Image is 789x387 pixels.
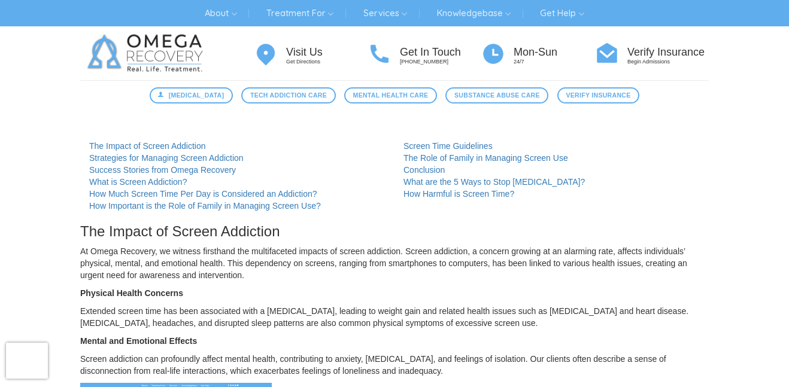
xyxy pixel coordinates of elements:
[80,353,709,377] p: Screen addiction can profoundly affect mental health, contributing to anxiety, [MEDICAL_DATA], an...
[254,41,368,66] a: Visit Us Get Directions
[80,224,709,239] h3: The Impact of Screen Addiction
[6,343,48,379] iframe: reCAPTCHA
[241,87,335,103] a: Tech Addiction Care
[80,26,215,80] img: Omega Recovery
[196,4,245,23] a: About
[514,58,595,66] p: 24/7
[353,90,429,100] span: Mental Health Care
[80,336,197,346] strong: Mental and Emotional Effects
[531,4,593,23] a: Get Help
[627,47,709,59] h4: Verify Insurance
[428,4,520,23] a: Knowledgebase
[403,153,568,163] a: The Role of Family in Managing Screen Use
[169,90,224,100] span: [MEDICAL_DATA]
[80,288,183,298] strong: Physical Health Concerns
[89,189,317,199] a: How Much Screen Time Per Day is Considered an Addiction?
[89,153,244,163] a: Strategies for Managing Screen Addiction
[286,47,368,59] h4: Visit Us
[445,87,548,103] a: Substance Abuse Care
[354,4,416,23] a: Services
[257,4,342,23] a: Treatment For
[400,58,481,66] p: [PHONE_NUMBER]
[344,87,437,103] a: Mental Health Care
[286,58,368,66] p: Get Directions
[89,141,206,151] a: The Impact of Screen Addiction
[403,189,514,199] a: How Harmful is Screen Time?
[627,58,709,66] p: Begin Admissions
[557,87,639,103] a: Verify Insurance
[514,47,595,59] h4: Mon-Sun
[89,177,187,187] a: What is Screen Addiction?
[89,201,321,211] a: How Important is the Role of Family in Managing Screen Use?
[403,141,493,151] a: Screen Time Guidelines
[566,90,630,100] span: Verify Insurance
[454,90,540,100] span: Substance Abuse Care
[403,177,585,187] a: What are the 5 Ways to Stop [MEDICAL_DATA]?
[403,165,445,175] a: Conclusion
[250,90,327,100] span: Tech Addiction Care
[150,87,233,103] a: [MEDICAL_DATA]
[400,47,481,59] h4: Get In Touch
[80,305,709,329] p: Extended screen time has been associated with a [MEDICAL_DATA], leading to weight gain and relate...
[89,165,236,175] a: Success Stories from Omega Recovery
[595,41,709,66] a: Verify Insurance Begin Admissions
[368,41,481,66] a: Get In Touch [PHONE_NUMBER]
[80,245,709,281] p: At Omega Recovery, we witness firsthand the multifaceted impacts of screen addiction. Screen addi...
